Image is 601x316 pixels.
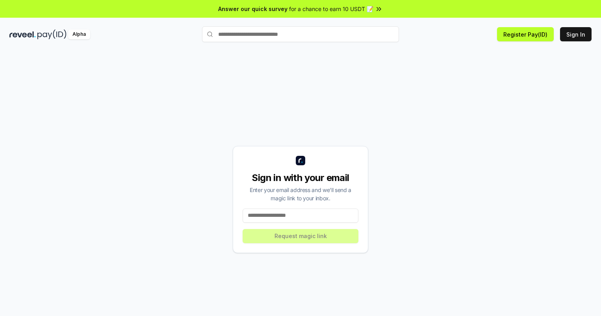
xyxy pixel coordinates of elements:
button: Sign In [560,27,592,41]
div: Enter your email address and we’ll send a magic link to your inbox. [243,186,358,202]
span: for a chance to earn 10 USDT 📝 [289,5,373,13]
img: reveel_dark [9,30,36,39]
span: Answer our quick survey [218,5,288,13]
button: Register Pay(ID) [497,27,554,41]
div: Sign in with your email [243,172,358,184]
img: logo_small [296,156,305,165]
img: pay_id [37,30,67,39]
div: Alpha [68,30,90,39]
